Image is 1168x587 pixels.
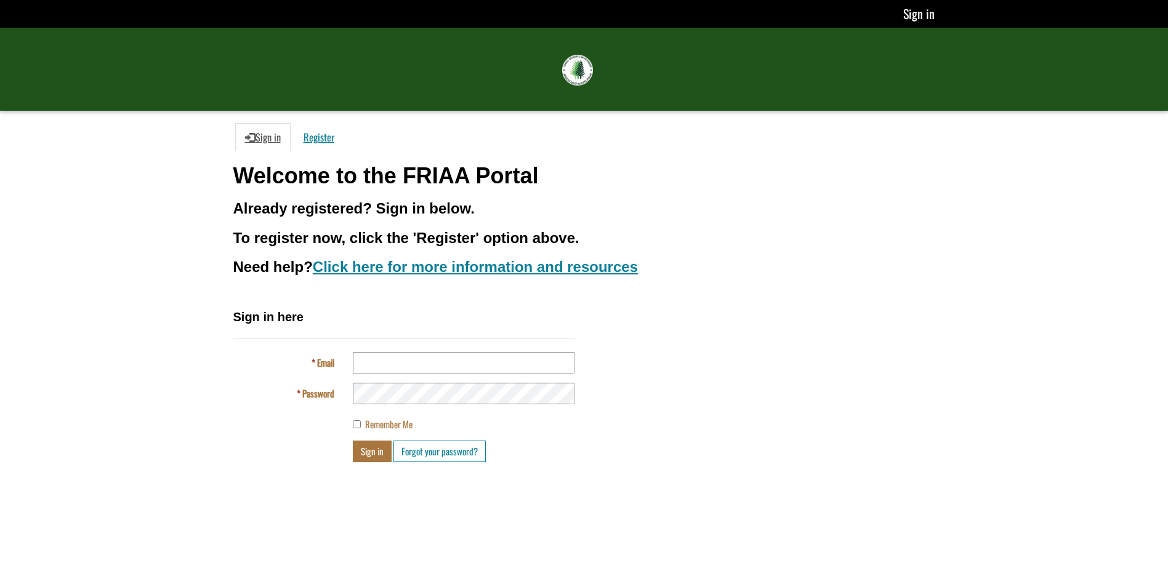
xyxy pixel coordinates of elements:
a: Sign in [903,4,935,23]
span: Email [317,356,334,369]
a: Sign in [235,123,291,151]
input: Remember Me [353,420,361,428]
span: Remember Me [365,417,413,431]
a: Register [294,123,344,151]
h1: Welcome to the FRIAA Portal [233,164,935,188]
h3: Already registered? Sign in below. [233,201,935,217]
img: FRIAA Submissions Portal [562,55,593,86]
h3: Need help? [233,259,935,275]
a: Click here for more information and resources [313,258,638,275]
span: Sign in here [233,310,304,324]
button: Sign in [353,441,392,462]
span: Password [302,386,334,400]
a: Forgot your password? [393,441,486,462]
h3: To register now, click the 'Register' option above. [233,230,935,246]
